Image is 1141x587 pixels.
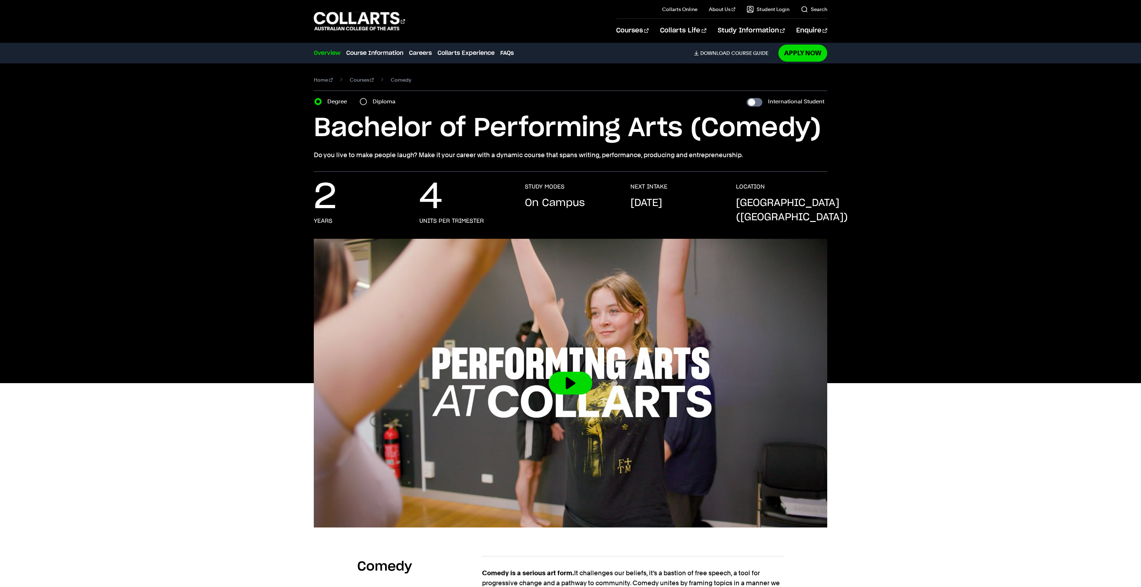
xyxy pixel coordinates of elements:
[409,49,432,57] a: Careers
[314,239,827,527] img: Video thumbnail
[357,559,412,575] h2: Comedy
[346,49,403,57] a: Course Information
[314,183,337,212] p: 2
[314,112,827,144] h1: Bachelor of Performing Arts (Comedy)
[736,183,765,190] h3: LOCATION
[438,49,495,57] a: Collarts Experience
[718,19,785,42] a: Study Information
[373,97,400,107] label: Diploma
[662,6,697,13] a: Collarts Online
[314,75,333,85] a: Home
[525,196,585,210] p: On Campus
[314,150,827,160] p: Do you live to make people laugh? Make it your career with a dynamic course that spans writing, p...
[778,45,827,61] a: Apply Now
[314,49,341,57] a: Overview
[314,217,332,225] h3: years
[747,6,789,13] a: Student Login
[525,183,564,190] h3: STUDY MODES
[616,19,649,42] a: Courses
[736,196,848,225] p: [GEOGRAPHIC_DATA] ([GEOGRAPHIC_DATA])
[700,50,730,56] span: Download
[419,217,484,225] h3: units per trimester
[327,97,351,107] label: Degree
[630,183,667,190] h3: NEXT INTAKE
[660,19,706,42] a: Collarts Life
[350,75,374,85] a: Courses
[482,569,574,577] strong: Comedy is a serious art form.
[314,11,405,31] div: Go to homepage
[801,6,827,13] a: Search
[500,49,514,57] a: FAQs
[709,6,735,13] a: About Us
[630,196,662,210] p: [DATE]
[391,75,411,85] span: Comedy
[796,19,827,42] a: Enquire
[768,97,824,107] label: International Student
[694,50,774,56] a: DownloadCourse Guide
[419,183,442,212] p: 4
